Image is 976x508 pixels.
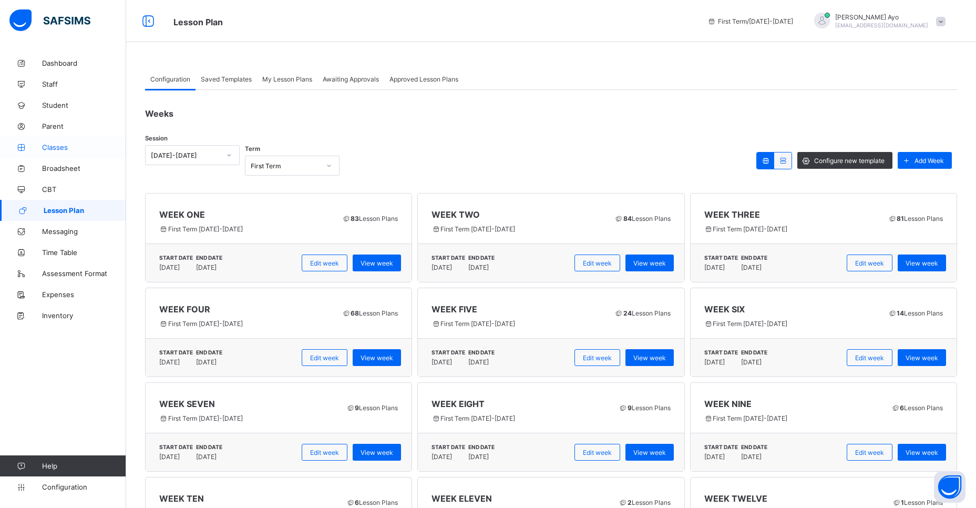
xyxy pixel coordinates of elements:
span: START DATE [159,349,193,355]
span: WEEK TWO [432,209,603,220]
span: [DATE] [741,358,764,366]
span: WEEK TEN [159,493,335,504]
span: CBT [42,185,126,194]
span: View week [361,449,393,456]
b: 2 [628,499,632,506]
span: First Term [DATE]-[DATE] [159,320,331,328]
b: 6 [355,499,359,506]
span: [DATE] [468,453,491,461]
span: START DATE [704,349,738,355]
b: 9 [355,404,359,412]
span: View week [361,354,393,362]
span: First Term [DATE]-[DATE] [432,225,603,233]
span: [DATE] [468,358,491,366]
span: [DATE] [741,453,764,461]
span: [DATE] [159,358,190,366]
span: First Term [DATE]-[DATE] [704,320,877,328]
span: WEEK THREE [704,209,877,220]
span: First Term [DATE]-[DATE] [432,320,603,328]
img: safsims [9,9,90,32]
span: My Lesson Plans [262,75,312,83]
span: Lesson Plans [614,215,671,222]
span: [DATE] [432,453,462,461]
b: 83 [351,215,359,222]
span: First Term [DATE]-[DATE] [159,414,335,422]
span: Approved Lesson Plans [389,75,458,83]
span: Edit week [855,354,884,362]
span: [DATE] [159,263,190,271]
span: Expenses [42,290,126,299]
div: First Term [251,162,320,170]
span: Messaging [42,227,126,236]
span: START DATE [432,255,465,261]
span: [DATE] [159,453,190,461]
span: END DATE [196,349,222,355]
div: Emmanuel Ayo [804,13,951,30]
span: [DATE] [196,453,219,461]
span: START DATE [159,444,193,450]
span: WEEK EIGHT [432,399,607,409]
span: Parent [42,122,126,130]
span: First Term [DATE]-[DATE] [432,414,607,422]
span: Weeks [145,108,173,119]
span: Lesson Plan [44,206,126,215]
span: END DATE [196,444,222,450]
button: Open asap [934,471,965,503]
span: Broadsheet [42,164,126,172]
span: First Term [DATE]-[DATE] [704,414,880,422]
span: Edit week [583,354,612,362]
span: WEEK SEVEN [159,399,335,409]
span: [DATE] [741,263,764,271]
b: 24 [623,309,632,317]
span: START DATE [704,255,738,261]
b: 6 [900,404,904,412]
b: 9 [628,404,632,412]
span: Lesson Plans [342,215,398,222]
span: Edit week [855,259,884,267]
span: Help [42,462,126,470]
span: Dashboard [42,59,126,67]
span: Configure new template [814,157,885,165]
span: [DATE] [432,263,462,271]
span: View week [633,354,666,362]
span: View week [906,449,938,456]
span: View week [361,259,393,267]
span: WEEK ELEVEN [432,493,607,504]
span: START DATE [432,444,465,450]
span: START DATE [432,349,465,355]
span: [DATE] [196,358,219,366]
span: Awaiting Approvals [323,75,379,83]
span: Time Table [42,248,126,257]
span: END DATE [468,444,495,450]
span: Edit week [310,354,339,362]
span: Edit week [583,449,612,456]
span: [DATE] [704,263,735,271]
span: END DATE [741,349,767,355]
span: WEEK FIVE [432,304,603,314]
span: First Term [DATE]-[DATE] [704,225,877,233]
span: [DATE] [468,263,491,271]
span: END DATE [468,349,495,355]
span: Lesson Plans [888,309,943,317]
span: Lesson Plans [614,309,671,317]
span: Classes [42,143,126,151]
span: View week [906,259,938,267]
span: [DATE] [196,263,219,271]
span: WEEK TWELVE [704,493,881,504]
span: Configuration [150,75,190,83]
span: Lesson Plans [892,499,943,506]
span: View week [906,354,938,362]
b: 14 [897,309,904,317]
span: View week [633,259,666,267]
span: Edit week [583,259,612,267]
span: Lesson Plans [342,309,398,317]
span: [EMAIL_ADDRESS][DOMAIN_NAME] [835,22,928,28]
span: Add Week [915,157,944,165]
span: Lesson Plans [346,499,398,506]
span: END DATE [741,255,767,261]
div: [DATE]-[DATE] [151,151,220,159]
span: Lesson Plans [346,404,398,412]
span: Staff [42,80,126,88]
span: Lesson Plans [619,499,671,506]
span: Session [145,135,168,142]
